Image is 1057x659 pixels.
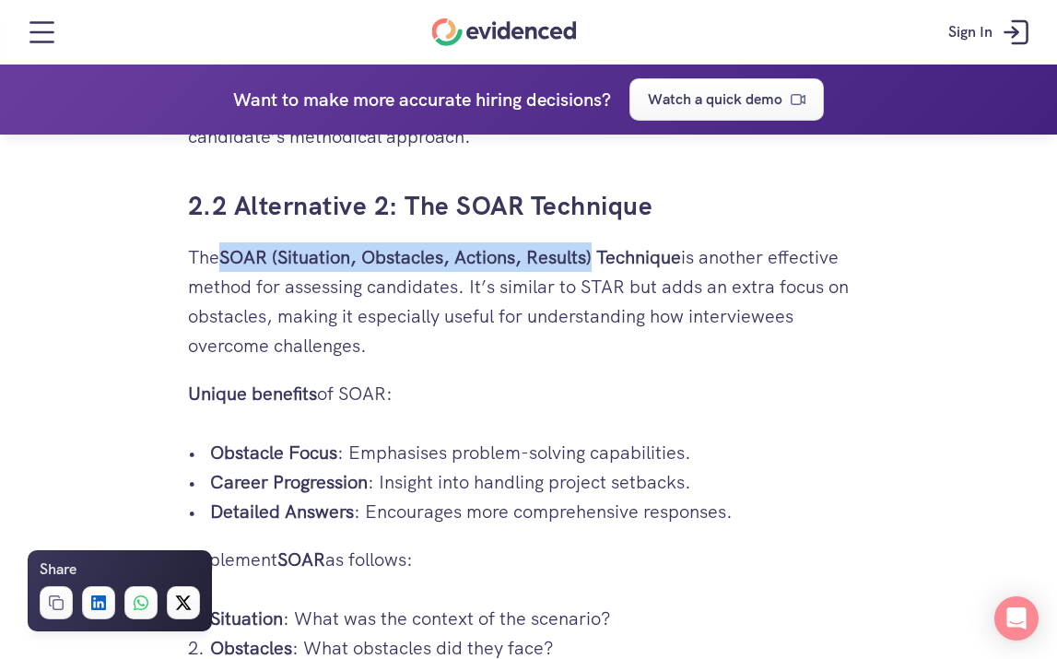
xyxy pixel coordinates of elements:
p: : Insight into handling project setbacks. [210,467,870,497]
h4: Want to make more accurate hiring decisions? [233,85,611,114]
div: Open Intercom Messenger [994,596,1039,641]
strong: Unique benefits [188,382,317,406]
strong: Detailed Answers [210,500,354,524]
strong: Situation [210,606,283,630]
p: Implement as follows: [188,545,870,574]
strong: Obstacle Focus [210,441,337,465]
p: : What was the context of the scenario? [210,604,870,633]
p: : Encourages more comprehensive responses. [210,497,870,526]
a: Home [432,18,577,46]
a: 2.2 Alternative 2: The SOAR Technique [188,189,653,222]
strong: SOAR [277,547,325,571]
a: Sign In [934,5,1048,60]
strong: Career Progression [210,470,368,494]
p: The is another effective method for assessing candidates. It’s similar to STAR but adds an extra ... [188,242,870,360]
strong: SOAR (Situation, Obstacles, Actions, Results) Technique [219,245,681,269]
p: : Emphasises problem-solving capabilities. [210,438,870,467]
p: Watch a quick demo [648,88,782,112]
p: Sign In [948,20,992,44]
p: of SOAR: [188,379,870,408]
h6: Share [40,558,76,582]
a: Watch a quick demo [629,78,824,121]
